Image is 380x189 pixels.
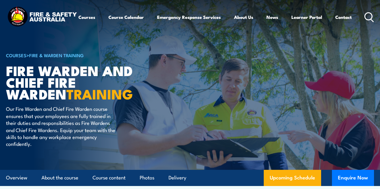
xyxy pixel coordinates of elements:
a: Upcoming Schedule [264,170,321,186]
h1: Fire Warden and Chief Fire Warden [6,64,154,99]
a: Overview [6,170,27,186]
a: About Us [234,10,253,24]
a: COURSES [6,52,26,58]
a: Delivery [169,170,186,186]
a: Learner Portal [291,10,322,24]
a: News [266,10,278,24]
a: Course Calendar [108,10,144,24]
strong: TRAINING [66,83,133,104]
button: Enquire Now [332,170,374,186]
a: Course content [93,170,126,186]
a: Fire & Warden Training [29,52,84,58]
a: About the course [41,170,78,186]
a: Contact [335,10,352,24]
p: Our Fire Warden and Chief Fire Warden course ensures that your employees are fully trained in the... [6,105,116,147]
h6: > [6,52,154,59]
a: Courses [78,10,95,24]
a: Photos [140,170,154,186]
a: Emergency Response Services [157,10,221,24]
